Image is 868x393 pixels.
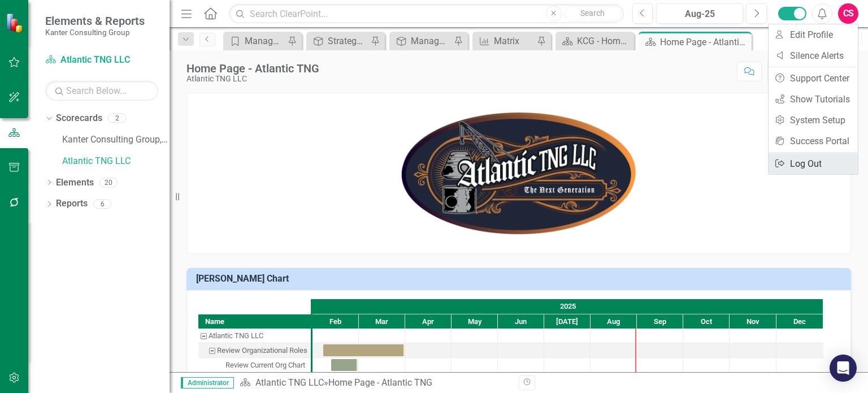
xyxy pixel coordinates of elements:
[544,314,591,329] div: Jul
[328,34,368,48] div: Strategy Alignment Report
[660,7,739,21] div: Aug-25
[309,34,368,48] a: Strategy Alignment Report
[475,34,534,48] a: Matrix
[730,314,776,329] div: Nov
[198,329,311,343] div: Task: Atlantic TNG LLC Start date: 2025-02-07 End date: 2025-02-08
[62,155,170,168] a: Atlantic TNG LLC
[56,112,102,125] a: Scorecards
[498,314,544,329] div: Jun
[6,13,25,33] img: ClearPoint Strategy
[240,377,510,390] div: »
[45,28,145,37] small: Kanter Consulting Group
[392,34,451,48] a: Manage Reports
[313,299,823,314] div: 2025
[769,131,858,152] a: Success Portal
[660,35,749,49] div: Home Page - Atlantic TNG
[225,358,305,373] div: Review Current Org Chart
[565,6,621,21] button: Search
[108,114,126,123] div: 2
[198,329,311,343] div: Atlantic TNG LLC
[313,314,359,329] div: Feb
[405,314,452,329] div: Apr
[198,314,311,329] div: Name
[255,377,324,388] a: Atlantic TNG LLC
[217,343,307,358] div: Review Organizational Roles
[226,34,285,48] a: Manage Elements
[196,274,845,284] h3: [PERSON_NAME] Chart
[328,377,432,388] div: Home Page - Atlantic TNG
[198,343,311,358] div: Task: Start date: 2025-02-07 End date: 2025-03-31
[769,153,858,174] a: Log Out
[181,377,234,388] span: Administrator
[93,199,111,209] div: 6
[198,358,311,373] div: Task: Start date: 2025-02-12 End date: 2025-02-28
[99,178,118,187] div: 20
[323,344,405,356] div: Task: Start date: 2025-02-07 End date: 2025-03-31
[591,314,637,329] div: Aug
[45,14,145,28] span: Elements & Reports
[186,62,319,75] div: Home Page - Atlantic TNG
[637,314,683,329] div: Sep
[838,3,858,24] button: CS
[62,133,170,146] a: Kanter Consulting Group, CPAs & Advisors
[198,343,311,358] div: Review Organizational Roles
[558,34,631,48] a: KCG - Home Page
[769,45,858,66] a: Silence Alerts
[776,314,823,329] div: Dec
[56,176,94,189] a: Elements
[769,89,858,110] a: Show Tutorials
[683,314,730,329] div: Oct
[769,68,858,89] a: Support Center
[229,4,623,24] input: Search ClearPoint...
[580,8,605,18] span: Search
[494,34,534,48] div: Matrix
[769,24,858,45] a: Edit Profile
[769,110,858,131] a: System Setup
[198,358,311,373] div: Review Current Org Chart
[331,359,358,371] div: Task: Start date: 2025-02-12 End date: 2025-02-28
[577,34,631,48] div: KCG - Home Page
[400,111,638,236] img: Atlantic TNG - The Next Generation
[411,34,451,48] div: Manage Reports
[830,355,857,382] div: Open Intercom Messenger
[45,54,158,67] a: Atlantic TNG LLC
[656,3,743,24] button: Aug-25
[186,75,319,83] div: Atlantic TNG LLC
[209,329,263,343] div: Atlantic TNG LLC
[56,197,88,210] a: Reports
[452,314,498,329] div: May
[359,314,405,329] div: Mar
[45,81,158,101] input: Search Below...
[245,34,285,48] div: Manage Elements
